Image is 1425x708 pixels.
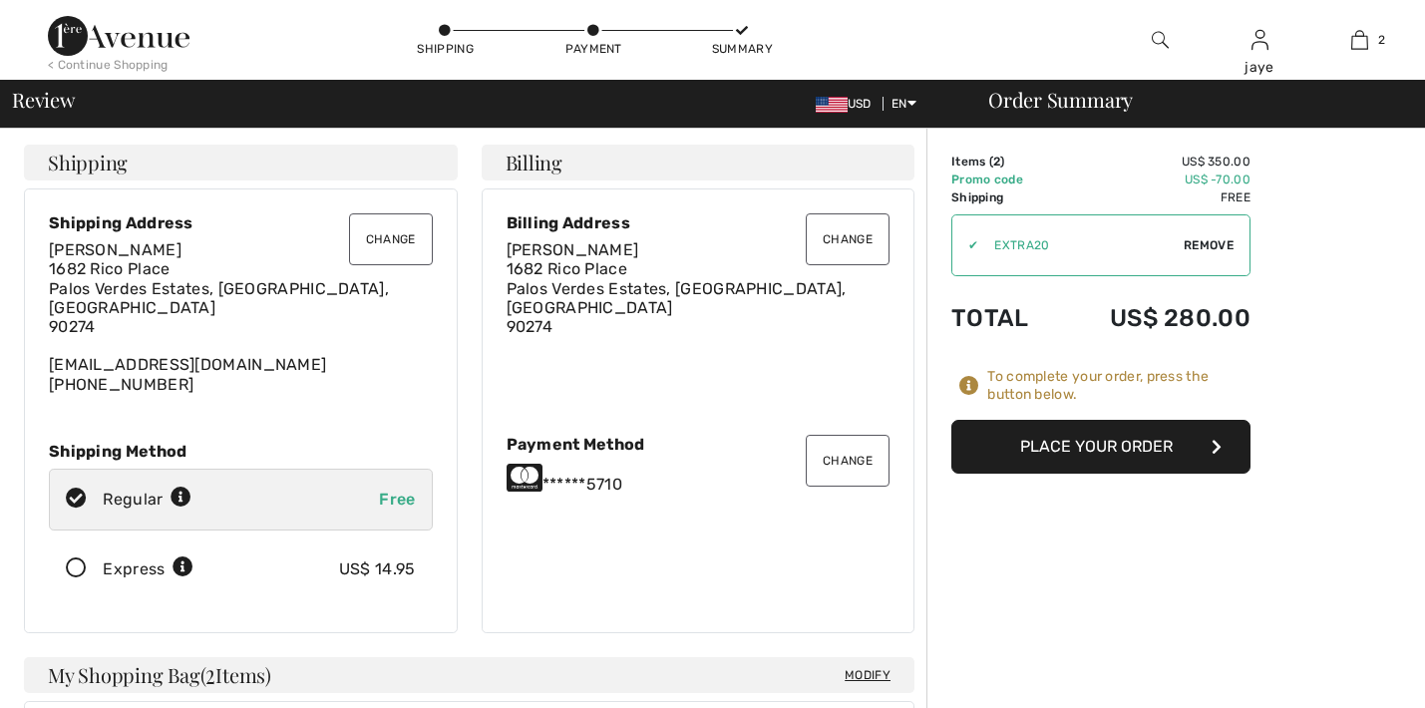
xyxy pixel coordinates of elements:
[12,90,75,110] span: Review
[806,213,890,265] button: Change
[49,213,433,232] div: Shipping Address
[49,259,389,336] span: 1682 Rico Place Palos Verdes Estates, [GEOGRAPHIC_DATA], [GEOGRAPHIC_DATA] 90274
[49,240,433,394] div: [EMAIL_ADDRESS][DOMAIN_NAME] [PHONE_NUMBER]
[1152,28,1169,52] img: search the website
[978,215,1184,275] input: Promo code
[951,153,1057,171] td: Items ( )
[806,435,890,487] button: Change
[200,661,271,688] span: ( Items)
[816,97,848,113] img: US Dollar
[1057,188,1250,206] td: Free
[993,155,1000,169] span: 2
[951,188,1057,206] td: Shipping
[952,236,978,254] div: ✔
[1378,31,1385,49] span: 2
[24,657,914,693] h4: My Shopping Bag
[951,420,1250,474] button: Place Your Order
[103,488,191,512] div: Regular
[49,240,181,259] span: [PERSON_NAME]
[845,665,891,685] span: Modify
[1057,171,1250,188] td: US$ -70.00
[379,490,415,509] span: Free
[49,442,433,461] div: Shipping Method
[951,171,1057,188] td: Promo code
[1211,57,1308,78] div: jaye
[891,97,916,111] span: EN
[951,284,1057,352] td: Total
[48,153,128,173] span: Shipping
[48,16,189,56] img: 1ère Avenue
[205,660,215,686] span: 2
[416,40,476,58] div: Shipping
[506,153,562,173] span: Billing
[507,213,891,232] div: Billing Address
[507,259,847,336] span: 1682 Rico Place Palos Verdes Estates, [GEOGRAPHIC_DATA], [GEOGRAPHIC_DATA] 90274
[1310,28,1408,52] a: 2
[349,213,433,265] button: Change
[1057,284,1250,352] td: US$ 280.00
[507,435,891,454] div: Payment Method
[987,368,1250,404] div: To complete your order, press the button below.
[1351,28,1368,52] img: My Bag
[1057,153,1250,171] td: US$ 350.00
[1251,30,1268,49] a: Sign In
[1251,28,1268,52] img: My Info
[1184,236,1234,254] span: Remove
[816,97,880,111] span: USD
[339,557,416,581] div: US$ 14.95
[103,557,193,581] div: Express
[964,90,1413,110] div: Order Summary
[48,56,169,74] div: < Continue Shopping
[563,40,623,58] div: Payment
[507,240,639,259] span: [PERSON_NAME]
[712,40,772,58] div: Summary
